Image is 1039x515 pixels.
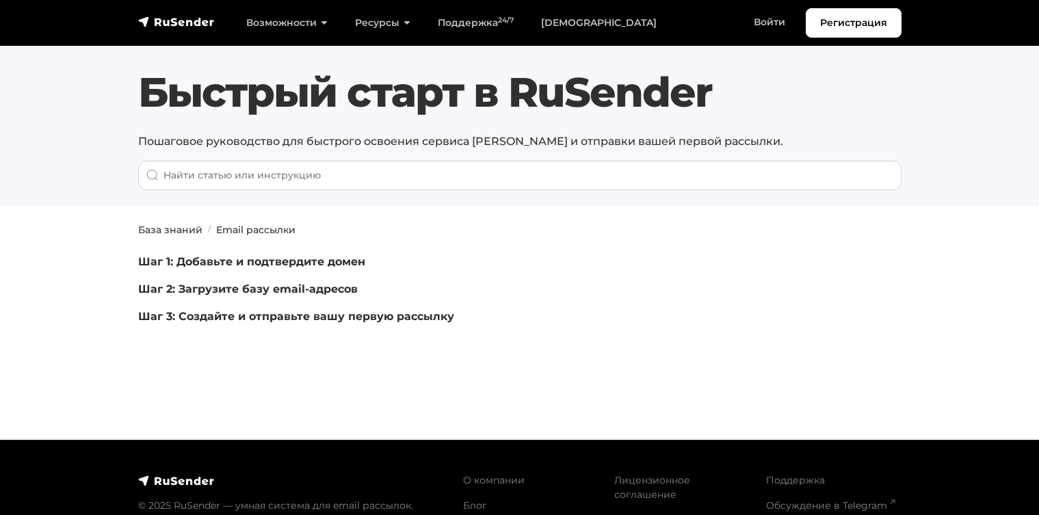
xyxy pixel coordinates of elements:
p: Пошаговое руководство для быстрого освоения сервиса [PERSON_NAME] и отправки вашей первой рассылки. [138,133,902,150]
sup: 24/7 [498,16,514,25]
a: Лицензионное соглашение [614,474,690,501]
a: Возможности [233,9,341,37]
a: Email рассылки [216,224,295,236]
a: Обсуждение в Telegram [766,499,895,512]
img: Поиск [146,169,159,181]
a: Шаг 2: Загрузите базу email-адресов [138,282,358,295]
a: Ресурсы [341,9,424,37]
a: Блог [463,499,487,512]
a: Шаг 3: Создайте и отправьте вашу первую рассылку [138,310,454,323]
a: База знаний [138,224,202,236]
a: Регистрация [806,8,902,38]
a: Поддержка24/7 [424,9,527,37]
h1: Быстрый старт в RuSender [138,68,902,117]
img: RuSender [138,474,215,488]
a: Поддержка [766,474,825,486]
a: О компании [463,474,525,486]
a: [DEMOGRAPHIC_DATA] [527,9,670,37]
a: Шаг 1: Добавьте и подтвердите домен [138,255,365,268]
a: Войти [740,8,799,36]
input: When autocomplete results are available use up and down arrows to review and enter to go to the d... [138,161,902,190]
img: RuSender [138,15,215,29]
nav: breadcrumb [130,223,910,237]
